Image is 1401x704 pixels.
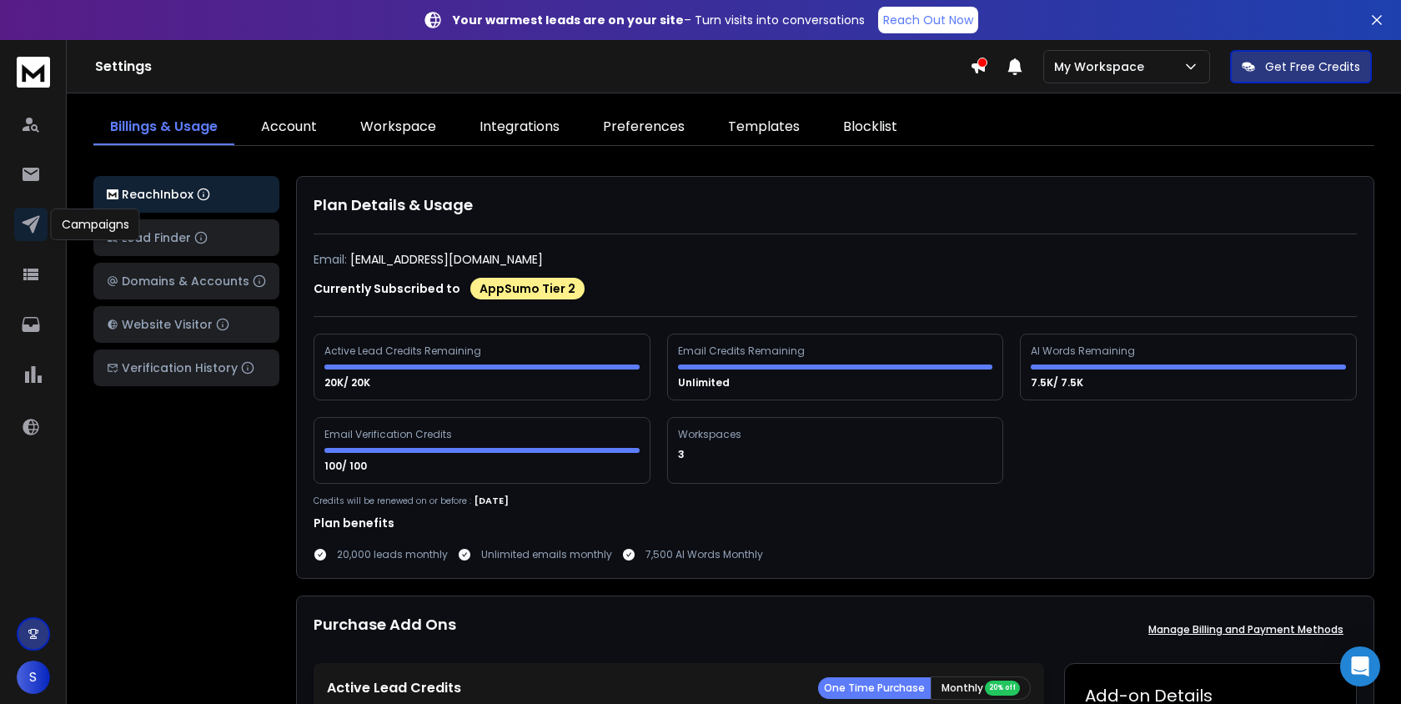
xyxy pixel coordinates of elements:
[314,613,456,646] h1: Purchase Add Ons
[314,515,1357,531] h1: Plan benefits
[1148,623,1343,636] p: Manage Billing and Payment Methods
[324,376,373,390] p: 20K/ 20K
[1230,50,1372,83] button: Get Free Credits
[107,189,118,200] img: logo
[17,661,50,694] button: S
[878,7,978,33] a: Reach Out Now
[883,12,973,28] p: Reach Out Now
[931,676,1031,700] button: Monthly 20% off
[350,251,543,268] p: [EMAIL_ADDRESS][DOMAIN_NAME]
[1054,58,1151,75] p: My Workspace
[93,349,279,386] button: Verification History
[678,344,807,358] div: Email Credits Remaining
[1135,613,1357,646] button: Manage Billing and Payment Methods
[17,57,50,88] img: logo
[475,494,509,508] p: [DATE]
[51,209,140,240] div: Campaigns
[95,57,970,77] h1: Settings
[1265,58,1360,75] p: Get Free Credits
[711,110,816,145] a: Templates
[463,110,576,145] a: Integrations
[244,110,334,145] a: Account
[1340,646,1380,686] div: Open Intercom Messenger
[678,448,687,461] p: 3
[826,110,914,145] a: Blocklist
[93,263,279,299] button: Domains & Accounts
[344,110,453,145] a: Workspace
[470,278,585,299] div: AppSumo Tier 2
[453,12,865,28] p: – Turn visits into conversations
[481,548,612,561] p: Unlimited emails monthly
[314,280,460,297] p: Currently Subscribed to
[314,495,471,507] p: Credits will be renewed on or before :
[586,110,701,145] a: Preferences
[678,376,732,390] p: Unlimited
[1031,344,1137,358] div: AI Words Remaining
[1031,376,1086,390] p: 7.5K/ 7.5K
[645,548,763,561] p: 7,500 AI Words Monthly
[93,176,279,213] button: ReachInbox
[324,460,369,473] p: 100/ 100
[678,428,744,441] div: Workspaces
[324,428,454,441] div: Email Verification Credits
[314,251,347,268] p: Email:
[337,548,448,561] p: 20,000 leads monthly
[93,219,279,256] button: Lead Finder
[985,681,1020,696] div: 20% off
[93,110,234,145] a: Billings & Usage
[324,344,484,358] div: Active Lead Credits Remaining
[93,306,279,343] button: Website Visitor
[818,677,931,699] button: One Time Purchase
[453,12,684,28] strong: Your warmest leads are on your site
[327,678,461,698] p: Active Lead Credits
[314,194,1357,217] h1: Plan Details & Usage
